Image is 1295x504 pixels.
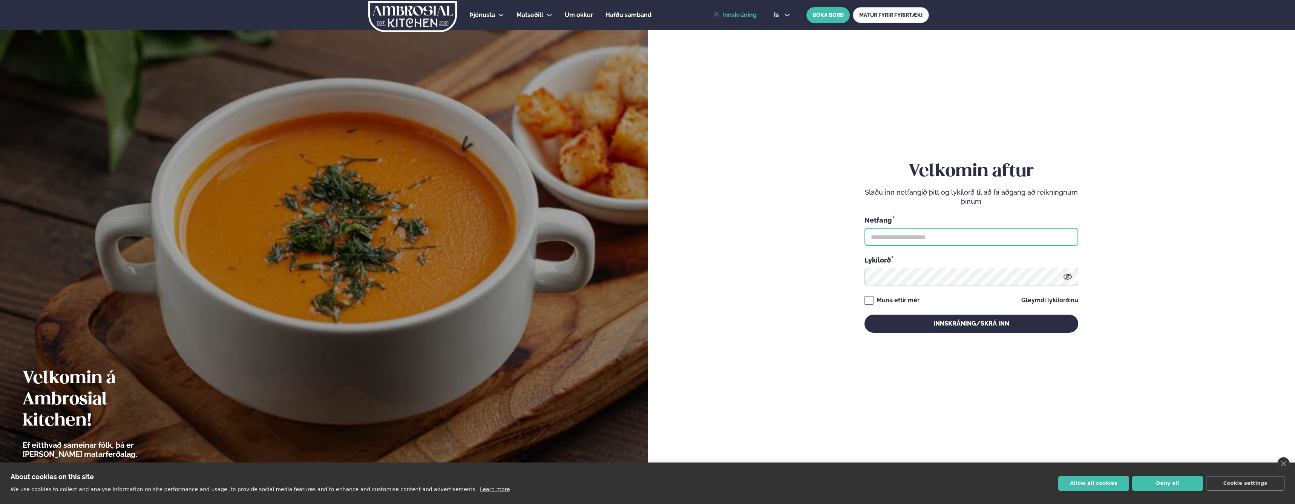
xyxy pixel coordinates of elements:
a: Þjónusta [470,11,495,20]
img: logo [368,1,458,32]
div: Lykilorð [864,255,1078,265]
a: MATUR FYRIR FYRIRTÆKI [853,7,929,23]
a: Innskráning [713,12,757,18]
p: Ef eitthvað sameinar fólk, þá er [PERSON_NAME] matarferðalag. [23,441,179,459]
button: Allow all cookies [1058,476,1129,491]
span: Matseðill [516,11,543,18]
button: Deny all [1132,476,1203,491]
h2: Velkomin á Ambrosial kitchen! [23,368,179,432]
strong: About cookies on this site [11,473,94,481]
button: BÓKA BORÐ [806,7,850,23]
button: Innskráning/Skrá inn [864,315,1078,333]
span: is [774,12,781,18]
a: Matseðill [516,11,543,20]
a: Hafðu samband [605,11,651,20]
a: Learn more [480,486,510,492]
p: We use cookies to collect and analyse information on site performance and usage, to provide socia... [11,486,477,492]
a: Um okkur [565,11,593,20]
button: Cookie settings [1206,476,1284,491]
p: Sláðu inn netfangið þitt og lykilorð til að fá aðgang að reikningnum þínum [864,188,1078,206]
span: Um okkur [565,11,593,18]
h2: Velkomin aftur [864,161,1078,182]
a: close [1277,457,1290,470]
span: Hafðu samband [605,11,651,18]
span: Þjónusta [470,11,495,18]
button: is [768,12,796,18]
a: Gleymdi lykilorðinu [1021,297,1078,303]
div: Netfang [864,215,1078,225]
